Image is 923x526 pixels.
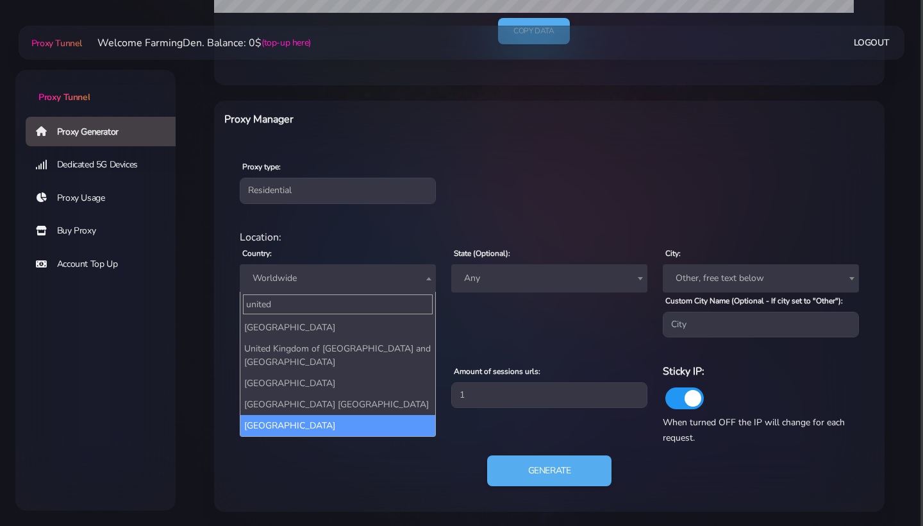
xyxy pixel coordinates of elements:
[240,264,436,293] span: Worldwide
[38,91,90,103] span: Proxy Tunnel
[243,294,433,314] input: Search
[663,416,845,444] span: When turned OFF the IP will change for each request.
[665,295,843,307] label: Custom City Name (Optional - If city set to "Other"):
[247,269,428,287] span: Worldwide
[487,455,612,486] button: Generate
[232,230,867,245] div: Location:
[26,183,186,213] a: Proxy Usage
[854,31,890,55] a: Logout
[26,216,186,246] a: Buy Proxy
[454,248,510,259] label: State (Optional):
[31,37,82,49] span: Proxy Tunnel
[454,366,540,377] label: Amount of sessions urls:
[451,264,647,293] span: Any
[242,161,281,173] label: Proxy type:
[15,70,176,104] a: Proxy Tunnel
[663,312,859,337] input: City
[82,35,311,51] li: Welcome FarmingDen. Balance: 0$
[459,269,640,287] span: Any
[670,269,851,287] span: Other, free text below
[242,248,272,259] label: Country:
[232,348,867,363] div: Proxy Settings:
[262,36,311,49] a: (top-up here)
[665,248,681,259] label: City:
[26,117,186,146] a: Proxy Generator
[734,316,907,510] iframe: Webchat Widget
[240,415,435,436] li: [GEOGRAPHIC_DATA]
[240,394,435,415] li: [GEOGRAPHIC_DATA] [GEOGRAPHIC_DATA]
[29,33,82,53] a: Proxy Tunnel
[240,338,435,373] li: United Kingdom of [GEOGRAPHIC_DATA] and [GEOGRAPHIC_DATA]
[240,373,435,394] li: [GEOGRAPHIC_DATA]
[498,18,569,44] a: Copy data
[26,150,186,180] a: Dedicated 5G Devices
[663,363,859,380] h6: Sticky IP:
[224,111,597,128] h6: Proxy Manager
[663,264,859,293] span: Other, free text below
[240,317,435,338] li: [GEOGRAPHIC_DATA]
[26,250,186,279] a: Account Top Up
